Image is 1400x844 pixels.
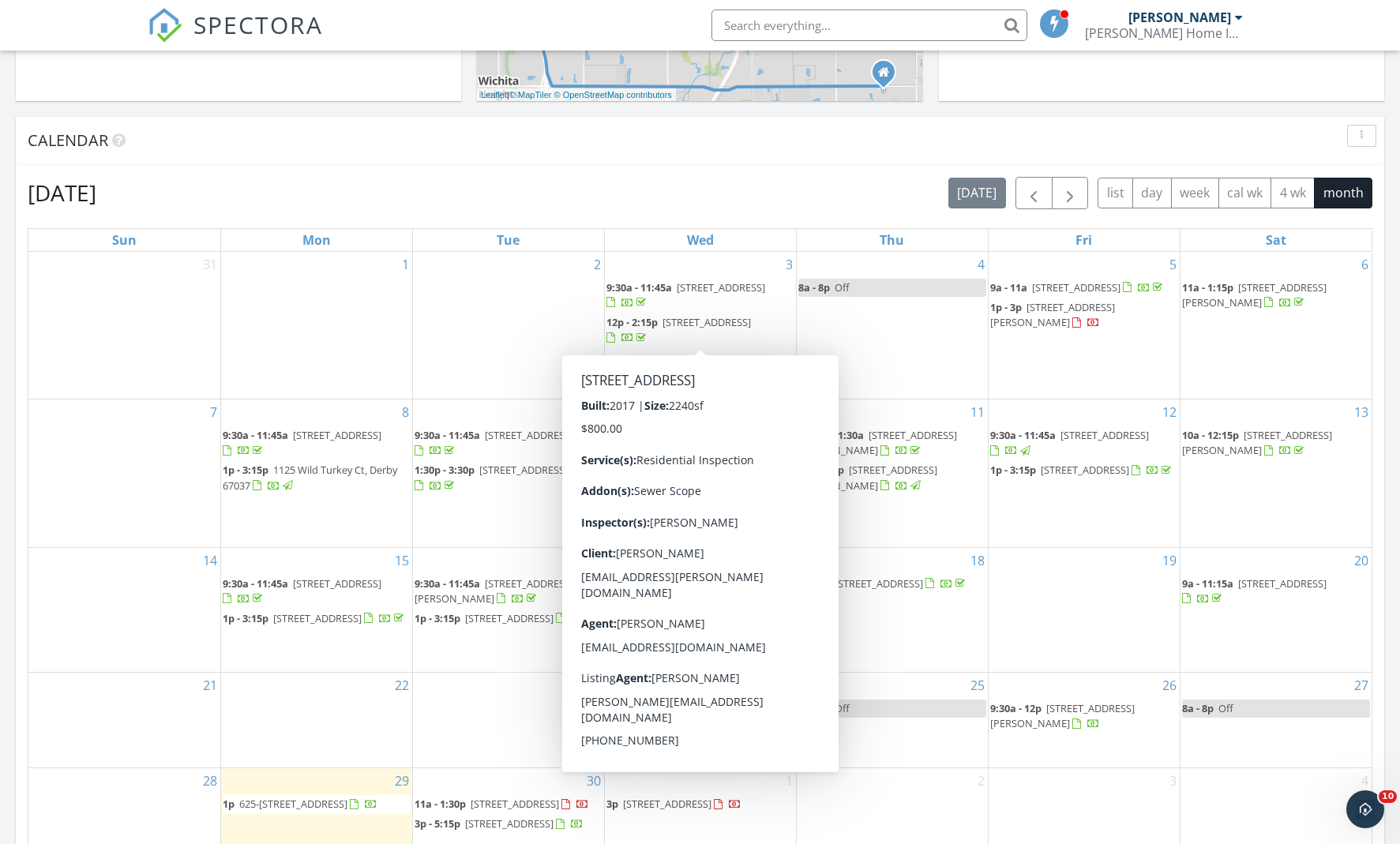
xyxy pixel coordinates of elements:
span: [STREET_ADDRESS] [1032,280,1120,294]
a: Go to September 7, 2025 [207,399,220,425]
a: Go to September 21, 2025 [200,673,220,698]
a: 1p - 3:15p [STREET_ADDRESS][PERSON_NAME] [606,445,794,479]
span: [STREET_ADDRESS] [1238,576,1327,591]
a: Leaflet [481,90,507,99]
span: 1p - 3:15p [990,463,1036,477]
span: 9:30a - 11:45a [606,280,672,294]
a: Monday [299,229,334,251]
td: Go to September 17, 2025 [604,547,796,673]
td: Go to September 15, 2025 [220,547,412,673]
a: Go to September 23, 2025 [584,673,604,698]
td: Go to September 19, 2025 [988,547,1180,673]
span: 1p - 3:15p [606,576,652,591]
span: 10 [1379,790,1397,803]
a: 9a - 11:15a [STREET_ADDRESS] [1182,576,1327,606]
button: day [1132,178,1172,208]
a: 1p - 3:15p [STREET_ADDRESS][PERSON_NAME] [798,463,937,492]
span: 8a - 8p [1182,701,1214,715]
a: SPECTORA [148,21,323,54]
td: Go to September 20, 2025 [1180,547,1372,673]
button: Next month [1052,177,1089,209]
a: 1p - 3:15p [STREET_ADDRESS][PERSON_NAME] [606,447,745,476]
a: Go to September 29, 2025 [392,768,412,793]
td: Go to September 3, 2025 [604,252,796,399]
a: 11a - 1:15p [STREET_ADDRESS][PERSON_NAME] [1182,280,1327,309]
div: Seacat Home Inspections [1085,25,1243,41]
a: 3p [STREET_ADDRESS] [606,797,741,811]
span: 9:30a - 11:45a [223,428,288,442]
span: [STREET_ADDRESS] [1060,428,1149,442]
span: 9:30a - 11:45a [415,576,480,591]
span: Off [835,280,850,294]
span: [STREET_ADDRESS] [465,816,554,831]
a: 10a - 12:15p [STREET_ADDRESS][PERSON_NAME] [1182,426,1371,460]
td: Go to September 21, 2025 [28,673,220,768]
a: 9:30a - 11:45a [STREET_ADDRESS] [223,428,381,457]
a: 9:30a - 11:45a [STREET_ADDRESS] [415,428,573,457]
a: Wednesday [684,229,717,251]
a: 9:30a - 11:45a [STREET_ADDRESS][PERSON_NAME] [415,576,573,606]
td: Go to September 1, 2025 [220,252,412,399]
a: Go to September 8, 2025 [399,399,412,425]
span: [STREET_ADDRESS] [471,797,559,811]
a: 1p - 3p [STREET_ADDRESS][PERSON_NAME] [990,298,1178,332]
span: [STREET_ADDRESS][PERSON_NAME] [1182,280,1327,309]
a: Go to September 28, 2025 [200,768,220,793]
a: 1:30p - 3:30p [STREET_ADDRESS] [415,463,568,492]
td: Go to September 16, 2025 [412,547,604,673]
a: Go to September 12, 2025 [1159,399,1180,425]
span: [STREET_ADDRESS] [1041,463,1129,477]
a: 9:30a - 11:45a [STREET_ADDRESS] [415,426,602,460]
a: 1p 625-[STREET_ADDRESS] [223,797,377,811]
td: Go to September 5, 2025 [988,252,1180,399]
img: The Best Home Inspection Software - Spectora [148,8,182,43]
h2: [DATE] [28,177,96,208]
td: Go to September 14, 2025 [28,547,220,673]
span: Off [835,701,850,715]
td: Go to September 12, 2025 [988,399,1180,547]
td: Go to September 18, 2025 [796,547,988,673]
button: week [1171,178,1219,208]
span: [STREET_ADDRESS] [677,280,765,294]
span: 625-[STREET_ADDRESS] [239,797,347,811]
span: 12p - 2:15p [606,315,658,329]
a: 9:30a - 11:30a [STREET_ADDRESS][PERSON_NAME] [798,428,957,457]
a: 11a - 1:15p [STREET_ADDRESS][PERSON_NAME] [1182,279,1371,313]
a: Saturday [1263,229,1289,251]
span: 4p - 6p [798,576,830,591]
a: 12p - 2:15p [STREET_ADDRESS] [606,315,751,344]
span: [STREET_ADDRESS] [657,576,745,591]
span: [STREET_ADDRESS] [485,428,573,442]
a: 9:30a - 12p [STREET_ADDRESS][PERSON_NAME] [990,701,1135,730]
a: Go to September 25, 2025 [967,673,988,698]
span: 1125 Wild Turkey Ct, Derby 67037 [223,463,397,492]
td: Go to September 6, 2025 [1180,252,1372,399]
td: Go to September 8, 2025 [220,399,412,547]
span: 11a - 1:15p [1182,280,1233,294]
a: Go to September 1, 2025 [399,252,412,277]
a: Go to September 22, 2025 [392,673,412,698]
button: list [1098,178,1133,208]
a: 1:30p - 3:45p [STREET_ADDRESS] [606,700,794,733]
a: Go to September 10, 2025 [775,399,796,425]
span: 1p - 3:15p [223,463,268,477]
td: Go to September 4, 2025 [796,252,988,399]
span: 1p - 3p [990,300,1022,314]
span: 1p - 3:15p [415,611,460,625]
a: 9:30a - 11:45a [STREET_ADDRESS][PERSON_NAME] [415,575,602,609]
a: 1p - 3:15p [STREET_ADDRESS] [606,576,790,591]
a: 9:30a - 11:45a [STREET_ADDRESS] [606,279,794,313]
span: 1p - 3:15p [798,463,844,477]
a: Go to October 3, 2025 [1166,768,1180,793]
a: 1p - 3:15p [STREET_ADDRESS] [223,610,411,628]
span: 3p - 5:15p [415,816,460,831]
td: Go to September 10, 2025 [604,399,796,547]
a: 1:30p - 3:45p [STREET_ADDRESS] [606,701,760,730]
button: 4 wk [1271,178,1315,208]
span: [STREET_ADDRESS] [671,701,760,715]
span: Off [1218,701,1233,715]
a: Go to September 30, 2025 [584,768,604,793]
a: Go to September 16, 2025 [584,548,604,573]
span: [STREET_ADDRESS] [835,576,923,591]
a: Go to September 18, 2025 [967,548,988,573]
